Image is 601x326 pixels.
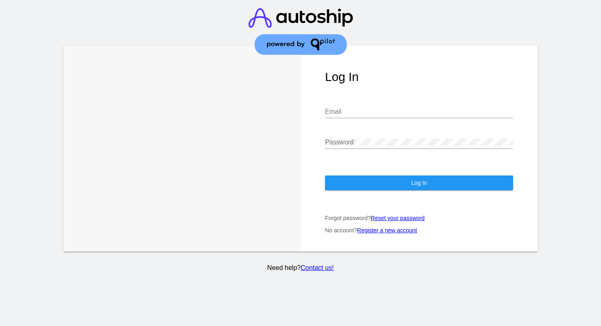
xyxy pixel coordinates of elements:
p: No account? [325,227,513,234]
p: Forgot password? [325,215,513,221]
button: Log In [325,175,513,190]
h1: Log In [325,70,513,84]
span: Log In [411,180,427,186]
input: Email [325,108,513,115]
p: Need help? [62,264,539,272]
a: Reset your password [371,215,425,221]
a: Register a new account [357,227,417,234]
a: Contact us! [300,264,334,271]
